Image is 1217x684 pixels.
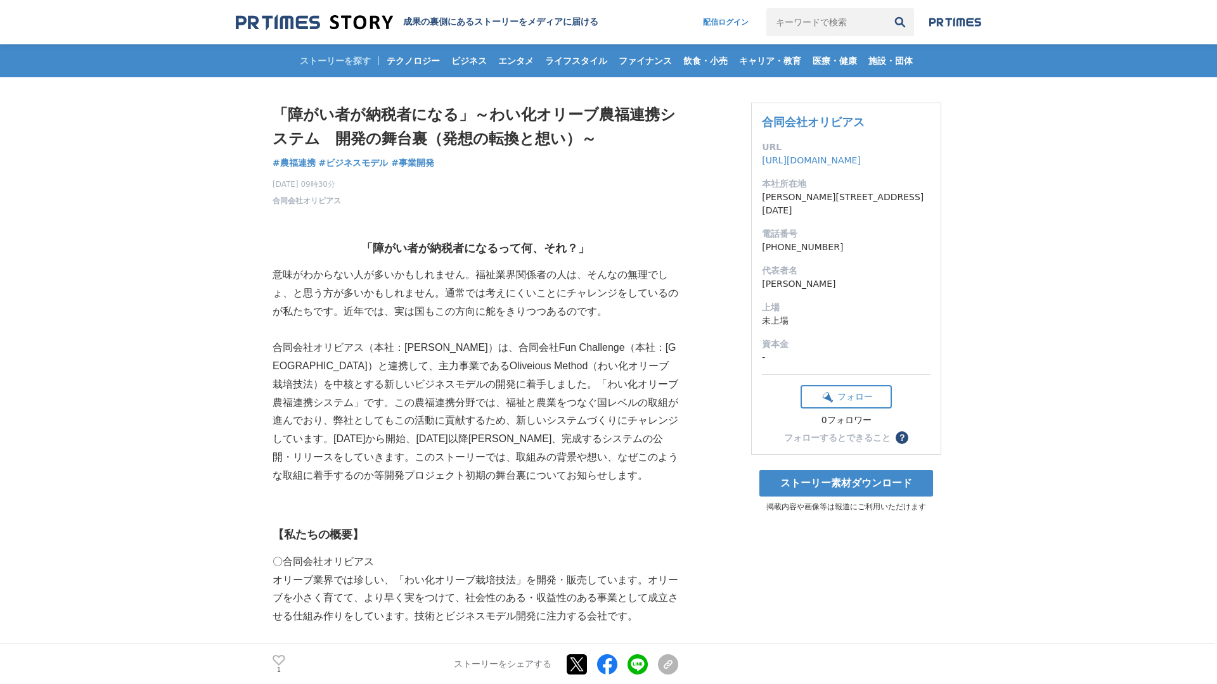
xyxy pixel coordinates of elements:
[446,55,492,66] span: ビジネス
[801,385,892,408] button: フォロー
[678,55,733,66] span: 飲食・小売
[762,351,930,364] dd: -
[273,526,678,544] h3: 【私たちの概要】
[273,157,316,168] span: #農福連携
[766,8,886,36] input: キーワードで検索
[886,8,914,36] button: 検索
[762,314,930,327] dd: 未上場
[273,553,678,571] p: 〇合同会社オリビアス
[391,157,434,168] span: #事業開発
[678,44,733,77] a: 飲食・小売
[493,44,539,77] a: エンタメ
[690,8,761,36] a: 配信ログイン
[319,156,389,170] a: #ビジネスモデル
[614,44,677,77] a: ファイナンス
[319,157,389,168] span: #ビジネスモデル
[801,415,892,426] div: 0フォロワー
[863,55,918,66] span: 施設・団体
[863,44,918,77] a: 施設・団体
[762,191,930,217] dd: [PERSON_NAME][STREET_ADDRESS][DATE]
[759,470,933,497] a: ストーリー素材ダウンロード
[236,14,393,31] img: 成果の裏側にあるストーリーをメディアに届ける
[762,115,865,129] a: 合同会社オリビアス
[784,433,891,442] div: フォローするとできること
[493,55,539,66] span: エンタメ
[762,264,930,277] dt: 代表者名
[734,44,806,77] a: キャリア・教育
[540,55,612,66] span: ライフスタイル
[762,301,930,314] dt: 上場
[454,659,551,670] p: ストーリーをシェアする
[273,667,285,673] p: 1
[734,55,806,66] span: キャリア・教育
[896,431,908,444] button: ？
[403,16,598,28] h2: 成果の裏側にあるストーリーをメディアに届ける
[808,55,862,66] span: 医療・健康
[762,241,930,254] dd: [PHONE_NUMBER]
[273,156,316,170] a: #農福連携
[236,14,598,31] a: 成果の裏側にあるストーリーをメディアに届ける 成果の裏側にあるストーリーをメディアに届ける
[540,44,612,77] a: ライフスタイル
[273,239,678,258] h3: 「障がい者が納税者になるって何、それ？」
[929,17,981,27] img: prtimes
[446,44,492,77] a: ビジネス
[273,195,341,206] a: 合同会社オリビアス
[273,571,678,626] p: オリーブ業界では珍しい、「わい化オリーブ栽培技法」を開発・販売しています。オリーブを小さく育てて、より早く実をつけて、社会性のある・収益性のある事業として成立させる仕組み作りをしています。技術と...
[273,339,678,484] p: 合同会社オリビアス（本社：[PERSON_NAME]）は、合同会社Fun Challenge（本社：[GEOGRAPHIC_DATA]）と連携して、主力事業であるOliveious Method...
[382,44,445,77] a: テクノロジー
[273,179,341,190] span: [DATE] 09時30分
[808,44,862,77] a: 医療・健康
[751,502,941,512] p: 掲載内容や画像等は報道にご利用いただけます
[391,156,434,170] a: #事業開発
[762,141,930,154] dt: URL
[382,55,445,66] span: テクノロジー
[273,103,678,151] h1: 「障がい者が納税者になる」～わい化オリーブ農福連携システム 開発の舞台裏（発想の転換と想い）～
[762,277,930,291] dd: [PERSON_NAME]
[898,433,906,442] span: ？
[762,227,930,241] dt: 電話番号
[614,55,677,66] span: ファイナンス
[762,177,930,191] dt: 本社所在地
[273,266,678,320] p: 意味がわからない人が多いかもしれません。福祉業界関係者の人は、そんなの無理でしょ、と思う方が多いかもしれません。通常では考えにくいことにチャレンジをしているのが私たちです。近年では、実は国もこの...
[762,155,861,165] a: [URL][DOMAIN_NAME]
[762,338,930,351] dt: 資本金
